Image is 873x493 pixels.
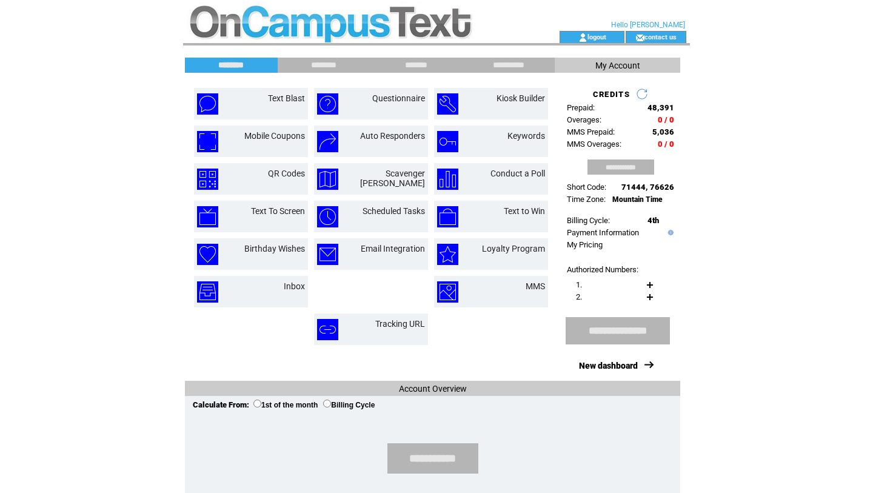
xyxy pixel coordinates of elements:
label: 1st of the month [253,401,318,409]
img: questionnaire.png [317,93,338,115]
img: email-integration.png [317,244,338,265]
input: Billing Cycle [323,400,331,407]
span: Hello [PERSON_NAME] [611,21,685,29]
span: 5,036 [652,127,674,136]
span: Short Code: [567,183,606,192]
img: birthday-wishes.png [197,244,218,265]
span: 1. [576,280,582,289]
img: text-to-win.png [437,206,458,227]
a: Scheduled Tasks [363,206,425,216]
img: loyalty-program.png [437,244,458,265]
img: auto-responders.png [317,131,338,152]
span: CREDITS [593,90,630,99]
a: Email Integration [361,244,425,253]
img: scheduled-tasks.png [317,206,338,227]
span: Account Overview [399,384,467,394]
span: Mountain Time [612,195,663,204]
a: Tracking URL [375,319,425,329]
a: Auto Responders [360,131,425,141]
a: Text To Screen [251,206,305,216]
a: Inbox [284,281,305,291]
a: QR Codes [268,169,305,178]
a: Scavenger [PERSON_NAME] [360,169,425,188]
img: tracking-url.png [317,319,338,340]
span: My Account [595,61,640,70]
label: Billing Cycle [323,401,375,409]
span: Overages: [567,115,601,124]
a: New dashboard [579,361,638,371]
a: MMS [526,281,545,291]
span: MMS Overages: [567,139,621,149]
span: Calculate From: [193,400,249,409]
a: Conduct a Poll [490,169,545,178]
input: 1st of the month [253,400,261,407]
span: Time Zone: [567,195,606,204]
a: Questionnaire [372,93,425,103]
a: logout [587,33,606,41]
span: 0 / 0 [658,115,674,124]
span: 0 / 0 [658,139,674,149]
a: Payment Information [567,228,639,237]
img: account_icon.gif [578,33,587,42]
img: mobile-coupons.png [197,131,218,152]
img: text-blast.png [197,93,218,115]
a: Kiosk Builder [497,93,545,103]
a: Birthday Wishes [244,244,305,253]
a: Keywords [507,131,545,141]
span: Billing Cycle: [567,216,610,225]
span: Prepaid: [567,103,595,112]
span: 48,391 [647,103,674,112]
span: 71444, 76626 [621,183,674,192]
img: contact_us_icon.gif [635,33,644,42]
a: My Pricing [567,240,603,249]
img: inbox.png [197,281,218,303]
a: contact us [644,33,677,41]
span: MMS Prepaid: [567,127,615,136]
img: kiosk-builder.png [437,93,458,115]
img: scavenger-hunt.png [317,169,338,190]
img: conduct-a-poll.png [437,169,458,190]
a: Text Blast [268,93,305,103]
img: qr-codes.png [197,169,218,190]
img: mms.png [437,281,458,303]
span: Authorized Numbers: [567,265,638,274]
span: 2. [576,292,582,301]
img: keywords.png [437,131,458,152]
a: Mobile Coupons [244,131,305,141]
a: Loyalty Program [482,244,545,253]
span: 4th [647,216,659,225]
a: Text to Win [504,206,545,216]
img: text-to-screen.png [197,206,218,227]
img: help.gif [665,230,674,235]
